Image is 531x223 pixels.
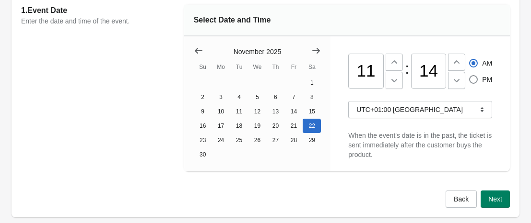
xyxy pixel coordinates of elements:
[284,90,303,104] button: Friday November 7 2025
[481,190,510,208] button: Next
[266,104,284,119] button: Thursday November 13 2025
[212,133,230,147] button: Monday November 24 2025
[303,58,321,76] th: Saturday
[184,5,510,36] div: Select Date and Time
[454,195,469,203] span: Back
[194,104,212,119] button: Sunday November 9 2025
[266,58,284,76] th: Thursday
[348,101,492,118] button: UTC+01:00 [GEOGRAPHIC_DATA]
[230,58,248,76] th: Tuesday
[248,90,267,104] button: Wednesday November 5 2025
[303,90,321,104] button: Saturday November 8 2025
[248,133,267,147] button: Wednesday November 26 2025
[21,5,184,16] h2: 1. Event Date
[230,104,248,119] button: Tuesday November 11 2025
[303,104,321,119] button: Saturday November 15 2025
[194,133,212,147] button: Sunday November 23 2025
[266,119,284,133] button: Thursday November 20 2025
[21,17,130,25] span: Enter the date and time of the event.
[230,90,248,104] button: Tuesday November 4 2025
[248,104,267,119] button: Wednesday November 12 2025
[303,119,321,133] button: Saturday November 22 2025
[356,106,463,113] span: UTC+01:00 [GEOGRAPHIC_DATA]
[190,42,207,59] button: Show previous month, October 2025
[230,133,248,147] button: Tuesday November 25 2025
[212,58,230,76] th: Monday
[194,119,212,133] button: Sunday November 16 2025
[212,104,230,119] button: Monday November 10 2025
[212,90,230,104] button: Monday November 3 2025
[284,58,303,76] th: Friday
[446,190,477,208] button: Back
[284,133,303,147] button: Friday November 28 2025
[307,42,325,59] button: Show next month, December 2025
[230,119,248,133] button: Tuesday November 18 2025
[266,90,284,104] button: Thursday November 6 2025
[348,132,492,158] span: When the event's date is in the past, the ticket is sent immediately after the customer buys the ...
[212,119,230,133] button: Monday November 17 2025
[248,58,267,76] th: Wednesday
[482,58,492,68] span: AM
[482,75,492,84] span: PM
[284,104,303,119] button: Friday November 14 2025
[405,64,409,73] div: :
[303,76,321,90] button: Saturday November 1 2025
[284,119,303,133] button: Friday November 21 2025
[248,119,267,133] button: Wednesday November 19 2025
[194,58,212,76] th: Sunday
[194,90,212,104] button: Sunday November 2 2025
[266,133,284,147] button: Thursday November 27 2025
[488,195,502,203] span: Next
[303,133,321,147] button: Saturday November 29 2025
[194,147,212,162] button: Sunday November 30 2025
